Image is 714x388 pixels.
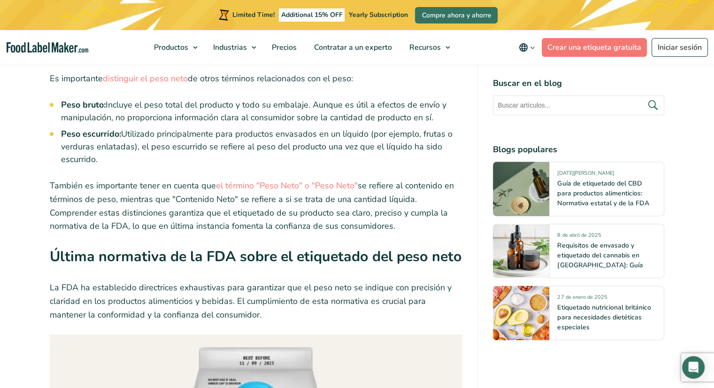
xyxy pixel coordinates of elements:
[557,303,651,332] a: Etiquetado nutricional británico para necesidades dietéticas especiales
[216,180,358,191] a: el término "Peso Neto" o "Peso Neto"
[349,10,407,19] span: Yearly Subscription
[415,7,498,23] a: Compre ahora y ahorre
[493,77,664,90] h4: Buscar en el blog
[279,8,345,22] span: Additional 15% OFF
[401,30,455,65] a: Recursos
[557,294,607,304] span: 27 de enero de 2025
[682,356,705,379] div: Open Intercom Messenger
[407,42,442,53] span: Recursos
[61,128,121,140] strong: Peso escurrido:
[103,73,188,84] a: distinguir el peso neto
[50,72,463,85] p: Es importante de otros términos relacionados con el peso:
[493,143,664,156] h4: Blogs populares
[311,42,393,53] span: Contratar a un experto
[50,179,463,233] p: También es importante tener en cuenta que se refiere al contenido en términos de peso, mientras q...
[557,241,643,270] a: Requisitos de envasado y etiquetado del cannabis en [GEOGRAPHIC_DATA]: Guía
[151,42,189,53] span: Productos
[557,170,614,180] span: [DATE][PERSON_NAME]
[50,247,462,266] strong: Última normativa de la FDA sobre el etiquetado del peso neto
[61,128,463,166] li: Utilizado principalmente para productos envasados en un líquido (por ejemplo, frutas o verduras e...
[542,38,647,57] a: Crear una etiqueta gratuita
[493,95,664,115] input: Buscar artículos...
[557,232,601,242] span: 8 de abril de 2025
[263,30,303,65] a: Precios
[210,42,248,53] span: Industrias
[205,30,261,65] a: Industrias
[306,30,399,65] a: Contratar a un experto
[146,30,202,65] a: Productos
[61,99,463,124] li: Incluye el peso total del producto y todo su embalaje. Aunque es útil a efectos de envío y manipu...
[269,42,298,53] span: Precios
[61,99,106,110] strong: Peso bruto:
[557,179,649,208] a: Guía de etiquetado del CBD para productos alimenticios: Normativa estatal y de la FDA
[652,38,708,57] a: Iniciar sesión
[232,10,275,19] span: Limited Time!
[50,281,463,321] p: La FDA ha establecido directrices exhaustivas para garantizar que el peso neto se indique con pre...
